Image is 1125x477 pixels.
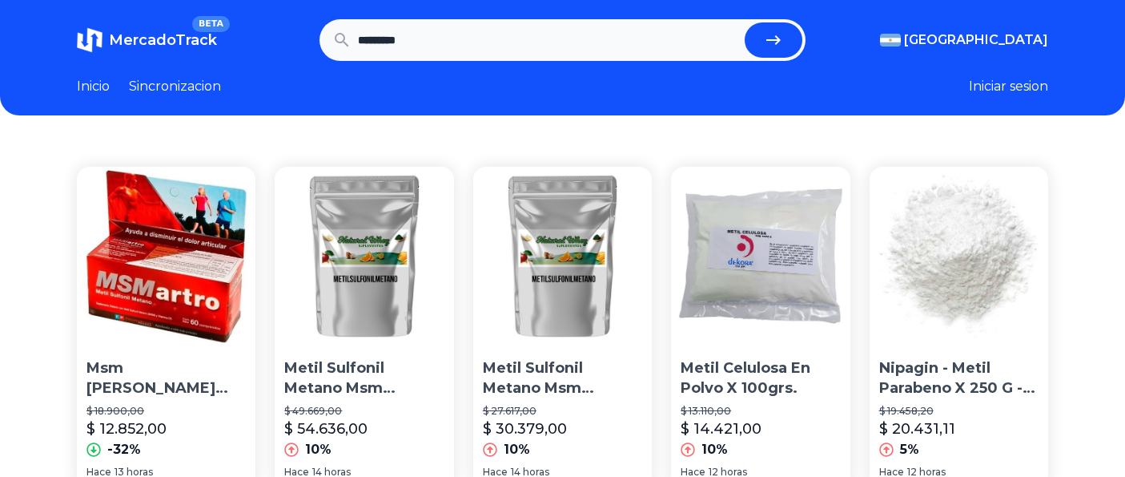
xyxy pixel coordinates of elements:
p: Metil Sulfonil Metano Msm [PERSON_NAME] 1 Kilo Máxima Pureza [284,358,444,398]
span: BETA [192,16,230,32]
span: [GEOGRAPHIC_DATA] [904,30,1048,50]
p: $ 30.379,00 [483,418,567,440]
img: Metil Sulfonil Metano Msm Azufre 500 Gr Máxima Pureza [473,167,652,346]
button: Iniciar sesion [969,77,1048,96]
a: Inicio [77,77,110,96]
p: $ 18.900,00 [86,405,246,418]
p: 10% [701,440,728,459]
a: MercadoTrackBETA [77,27,217,53]
p: Nipagin - Metil Parabeno X 250 G - Quimica Cotton [879,358,1039,398]
img: Metil Sulfonil Metano Msm Azufre 1 Kilo Máxima Pureza [275,167,453,346]
p: 5% [900,440,919,459]
img: Nipagin - Metil Parabeno X 250 G - Quimica Cotton [870,167,1048,346]
img: Msm Artro Suplemento Con Metil Sulfonil Metano X 60 Compr. [77,167,255,346]
img: MercadoTrack [77,27,102,53]
img: Argentina [880,34,901,46]
p: Metil Sulfonil Metano Msm [PERSON_NAME] 500 Gr Máxima Pureza [483,358,642,398]
img: Metil Celulosa En Polvo X 100grs. [671,167,850,346]
p: $ 54.636,00 [284,418,368,440]
p: $ 27.617,00 [483,405,642,418]
p: $ 49.669,00 [284,405,444,418]
p: $ 13.110,00 [681,405,840,418]
button: [GEOGRAPHIC_DATA] [880,30,1048,50]
a: Sincronizacion [129,77,221,96]
p: 10% [504,440,530,459]
p: 10% [305,440,331,459]
p: $ 19.458,20 [879,405,1039,418]
p: $ 20.431,11 [879,418,955,440]
p: $ 14.421,00 [681,418,761,440]
p: Msm [PERSON_NAME] Con Metil Sulfonil Metano X 60 Compr. [86,358,246,398]
p: Metil Celulosa En Polvo X 100grs. [681,358,840,398]
span: MercadoTrack [109,31,217,49]
p: -32% [107,440,141,459]
p: $ 12.852,00 [86,418,167,440]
